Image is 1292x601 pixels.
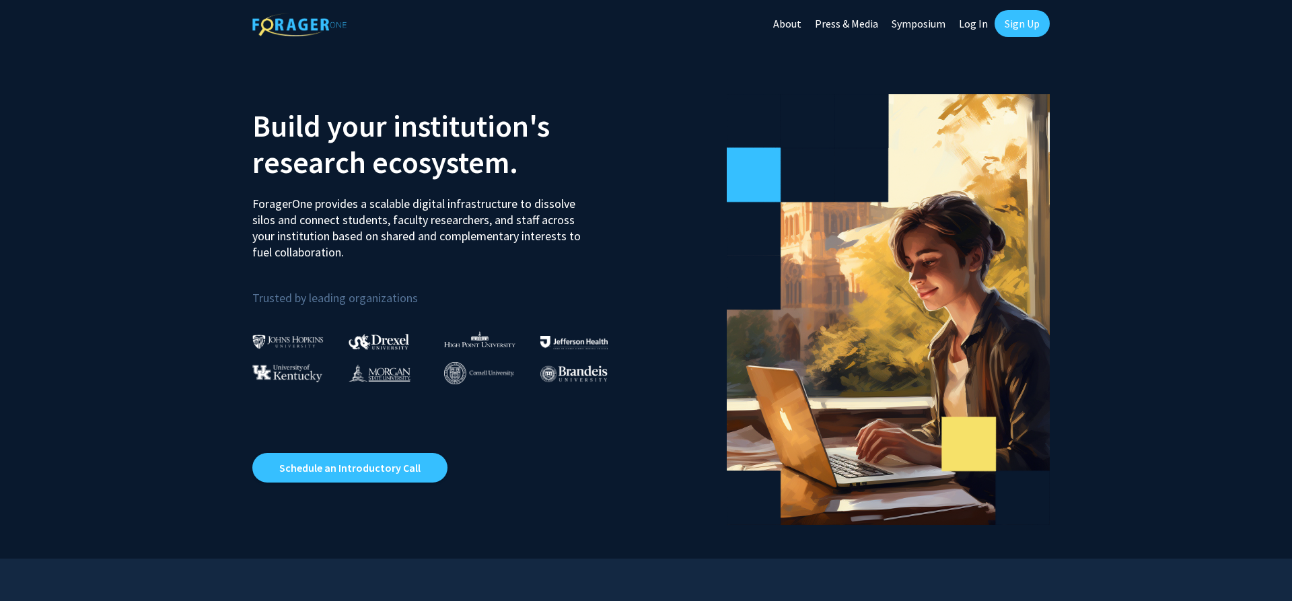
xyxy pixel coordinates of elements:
[252,108,636,180] h2: Build your institution's research ecosystem.
[252,13,347,36] img: ForagerOne Logo
[252,186,590,260] p: ForagerOne provides a scalable digital infrastructure to dissolve silos and connect students, fac...
[995,10,1050,37] a: Sign Up
[252,334,324,349] img: Johns Hopkins University
[444,331,515,347] img: High Point University
[349,334,409,349] img: Drexel University
[252,271,636,308] p: Trusted by leading organizations
[252,453,447,483] a: Opens in a new tab
[10,540,57,591] iframe: Chat
[540,365,608,382] img: Brandeis University
[349,364,410,382] img: Morgan State University
[540,336,608,349] img: Thomas Jefferson University
[252,364,322,382] img: University of Kentucky
[444,362,514,384] img: Cornell University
